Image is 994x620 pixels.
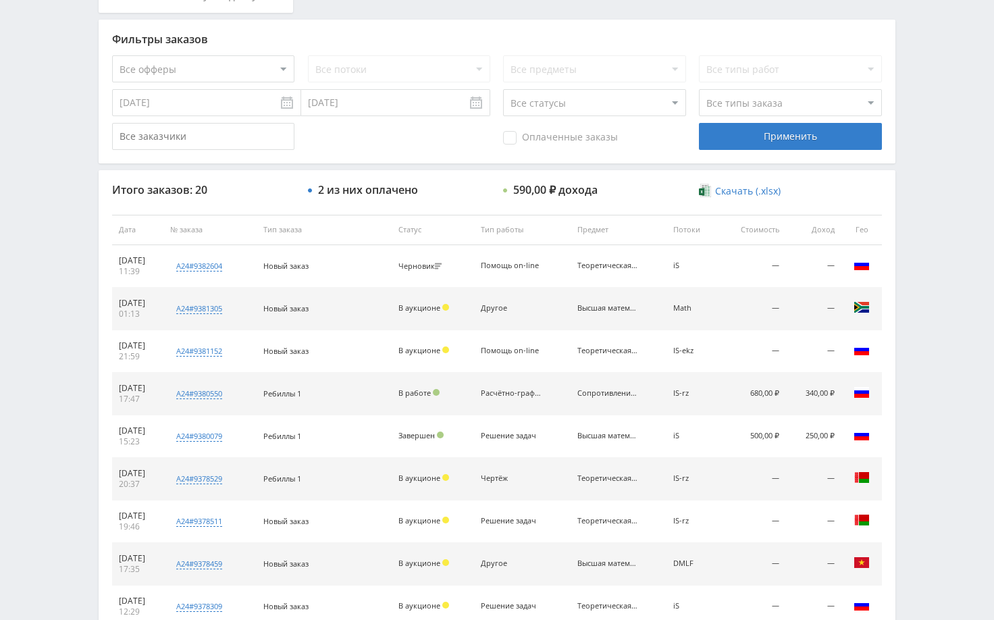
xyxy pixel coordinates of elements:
[398,473,440,483] span: В аукционе
[854,299,870,315] img: zaf.png
[786,245,841,288] td: —
[398,600,440,611] span: В аукционе
[119,266,157,277] div: 11:39
[577,602,638,611] div: Теоретическая механика
[786,500,841,543] td: —
[719,288,787,330] td: —
[481,304,542,313] div: Другое
[119,425,157,436] div: [DATE]
[719,215,787,245] th: Стоимость
[119,606,157,617] div: 12:29
[433,389,440,396] span: Подтвержден
[715,186,781,197] span: Скачать (.xlsx)
[474,215,570,245] th: Тип работы
[577,432,638,440] div: Высшая математика
[673,559,712,568] div: DMLF
[176,303,222,314] div: a24#9381305
[392,215,475,245] th: Статус
[673,261,712,270] div: iS
[263,516,309,526] span: Новый заказ
[854,342,870,358] img: rus.png
[786,373,841,415] td: 340,00 ₽
[719,330,787,373] td: —
[176,473,222,484] div: a24#9378529
[786,288,841,330] td: —
[481,346,542,355] div: Помощь on-line
[119,436,157,447] div: 15:23
[719,458,787,500] td: —
[854,427,870,443] img: rus.png
[176,601,222,612] div: a24#9378309
[503,131,618,145] span: Оплаченные заказы
[398,262,445,271] div: Черновик
[263,473,301,484] span: Ребиллы 1
[481,389,542,398] div: Расчётно-графическая работа (РГР)
[442,559,449,566] span: Холд
[854,469,870,486] img: blr.png
[176,346,222,357] div: a24#9381152
[719,415,787,458] td: 500,00 ₽
[398,388,431,398] span: В работе
[513,184,598,196] div: 590,00 ₽ дохода
[719,500,787,543] td: —
[481,517,542,525] div: Решение задач
[398,558,440,568] span: В аукционе
[786,330,841,373] td: —
[119,340,157,351] div: [DATE]
[577,261,638,270] div: Теоретическая механика
[442,602,449,609] span: Холд
[119,383,157,394] div: [DATE]
[577,559,638,568] div: Высшая математика
[481,602,542,611] div: Решение задач
[673,474,712,483] div: IS-rz
[176,261,222,272] div: a24#9382604
[854,554,870,571] img: vnm.png
[119,511,157,521] div: [DATE]
[854,257,870,273] img: rus.png
[257,215,392,245] th: Тип заказа
[163,215,256,245] th: № заказа
[176,388,222,399] div: a24#9380550
[673,602,712,611] div: iS
[719,543,787,586] td: —
[786,543,841,586] td: —
[112,215,163,245] th: Дата
[263,388,301,398] span: Ребиллы 1
[719,373,787,415] td: 680,00 ₽
[119,564,157,575] div: 17:35
[119,468,157,479] div: [DATE]
[854,597,870,613] img: rus.png
[442,304,449,311] span: Холд
[112,123,294,150] input: Все заказчики
[263,303,309,313] span: Новый заказ
[481,559,542,568] div: Другое
[719,245,787,288] td: —
[263,559,309,569] span: Новый заказ
[786,458,841,500] td: —
[398,345,440,355] span: В аукционе
[481,474,542,483] div: Чертёж
[481,261,542,270] div: Помощь on-line
[699,123,881,150] div: Применить
[577,474,638,483] div: Теоретическая механика
[263,431,301,441] span: Ребиллы 1
[119,309,157,319] div: 01:13
[786,215,841,245] th: Доход
[673,432,712,440] div: iS
[673,517,712,525] div: IS-rz
[176,559,222,569] div: a24#9378459
[577,304,638,313] div: Высшая математика
[318,184,418,196] div: 2 из них оплачено
[398,430,435,440] span: Завершен
[398,303,440,313] span: В аукционе
[673,346,712,355] div: IS-ekz
[119,255,157,266] div: [DATE]
[577,389,638,398] div: Сопротивление материалов
[437,432,444,438] span: Подтвержден
[673,304,712,313] div: Math
[854,384,870,401] img: rus.png
[112,184,294,196] div: Итого заказов: 20
[699,184,780,198] a: Скачать (.xlsx)
[442,474,449,481] span: Холд
[263,261,309,271] span: Новый заказ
